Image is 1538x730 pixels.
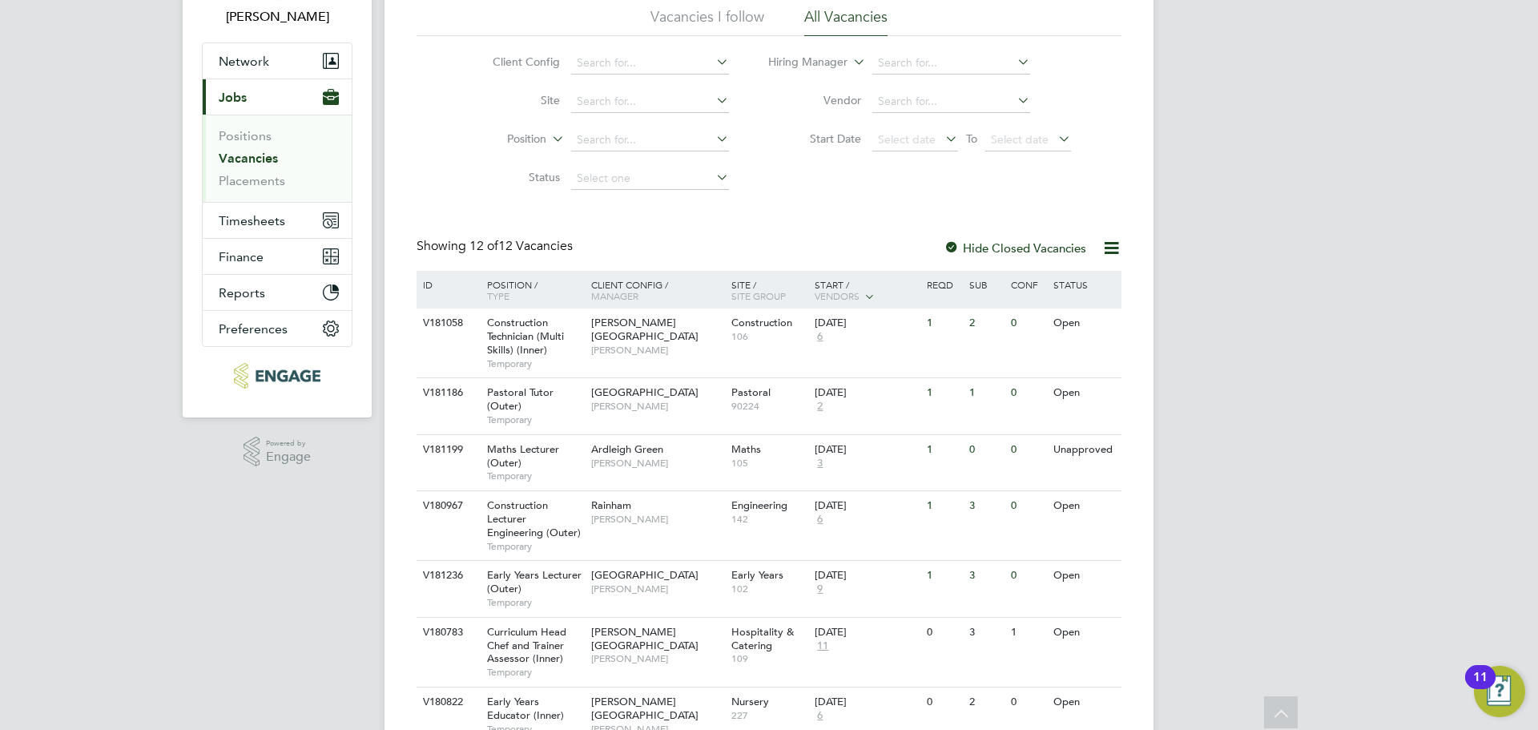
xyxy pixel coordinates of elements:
label: Client Config [468,54,560,69]
span: [PERSON_NAME][GEOGRAPHIC_DATA] [591,625,699,652]
div: 1 [965,378,1007,408]
div: 3 [965,618,1007,647]
div: 1 [923,491,964,521]
label: Position [454,131,546,147]
span: 3 [815,457,825,470]
div: Open [1049,378,1119,408]
span: Curriculum Head Chef and Trainer Assessor (Inner) [487,625,566,666]
span: 102 [731,583,807,595]
div: V181199 [419,435,475,465]
span: 12 Vacancies [469,238,573,254]
span: 106 [731,330,807,343]
span: Preferences [219,321,288,337]
div: 0 [1007,491,1049,521]
button: Open Resource Center, 11 new notifications [1474,666,1525,717]
button: Preferences [203,311,352,346]
div: Position / [475,271,587,309]
img: huntereducation-logo-retina.png [234,363,320,389]
a: Go to home page [202,363,352,389]
div: V180783 [419,618,475,647]
span: Ardleigh Green [591,442,663,456]
div: Client Config / [587,271,727,309]
button: Timesheets [203,203,352,238]
span: Temporary [487,470,583,482]
div: 0 [1007,309,1049,338]
div: Open [1049,618,1119,647]
div: Status [1049,271,1119,298]
span: Type [487,289,509,302]
span: 6 [815,513,825,526]
input: Select one [571,167,729,190]
span: 2 [815,400,825,413]
span: 11 [815,639,831,653]
span: 12 of [469,238,498,254]
span: Pastoral [731,385,771,399]
span: Engage [266,450,311,464]
a: Placements [219,173,285,188]
span: 227 [731,709,807,722]
button: Network [203,43,352,79]
div: [DATE] [815,626,919,639]
a: Powered byEngage [244,437,312,467]
div: Jobs [203,115,352,202]
div: 1 [923,378,964,408]
div: V181058 [419,309,475,338]
button: Jobs [203,79,352,115]
span: Maths Lecturer (Outer) [487,442,559,470]
span: 6 [815,330,825,344]
span: Finance [219,249,264,264]
div: [DATE] [815,499,919,513]
div: [DATE] [815,696,919,709]
div: Open [1049,491,1119,521]
div: V181236 [419,561,475,591]
div: 2 [965,309,1007,338]
a: Vacancies [219,151,278,166]
div: [DATE] [815,443,919,457]
div: 2 [965,688,1007,717]
span: Temporary [487,413,583,426]
span: Nursery [731,695,769,708]
span: Maths [731,442,761,456]
div: 0 [1007,688,1049,717]
div: ID [419,271,475,298]
span: Temporary [487,357,583,370]
div: 0 [923,618,964,647]
div: Site / [727,271,811,309]
div: 11 [1473,677,1488,698]
div: [DATE] [815,569,919,583]
span: [PERSON_NAME] [591,457,723,470]
div: V180822 [419,688,475,717]
div: Open [1049,688,1119,717]
div: [DATE] [815,386,919,400]
div: 1 [923,309,964,338]
span: [PERSON_NAME] [591,652,723,665]
span: Vendors [815,289,860,302]
span: Jobs [219,90,247,105]
span: 9 [815,583,825,596]
div: V180967 [419,491,475,521]
div: Unapproved [1049,435,1119,465]
div: 1 [923,435,964,465]
span: Powered by [266,437,311,450]
div: 0 [1007,561,1049,591]
div: 0 [965,435,1007,465]
label: Start Date [769,131,861,146]
button: Finance [203,239,352,274]
label: Vendor [769,93,861,107]
span: Construction [731,316,792,329]
span: 142 [731,513,807,526]
span: 105 [731,457,807,470]
li: Vacancies I follow [650,7,764,36]
span: Reports [219,285,265,300]
span: Early Years Educator (Inner) [487,695,564,722]
span: [PERSON_NAME] [591,513,723,526]
span: James Farrington [202,7,352,26]
span: 109 [731,652,807,665]
div: Open [1049,561,1119,591]
span: [PERSON_NAME] [591,344,723,357]
input: Search for... [872,91,1030,113]
div: V181186 [419,378,475,408]
span: Engineering [731,498,787,512]
span: [GEOGRAPHIC_DATA] [591,385,699,399]
span: [PERSON_NAME][GEOGRAPHIC_DATA] [591,316,699,343]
